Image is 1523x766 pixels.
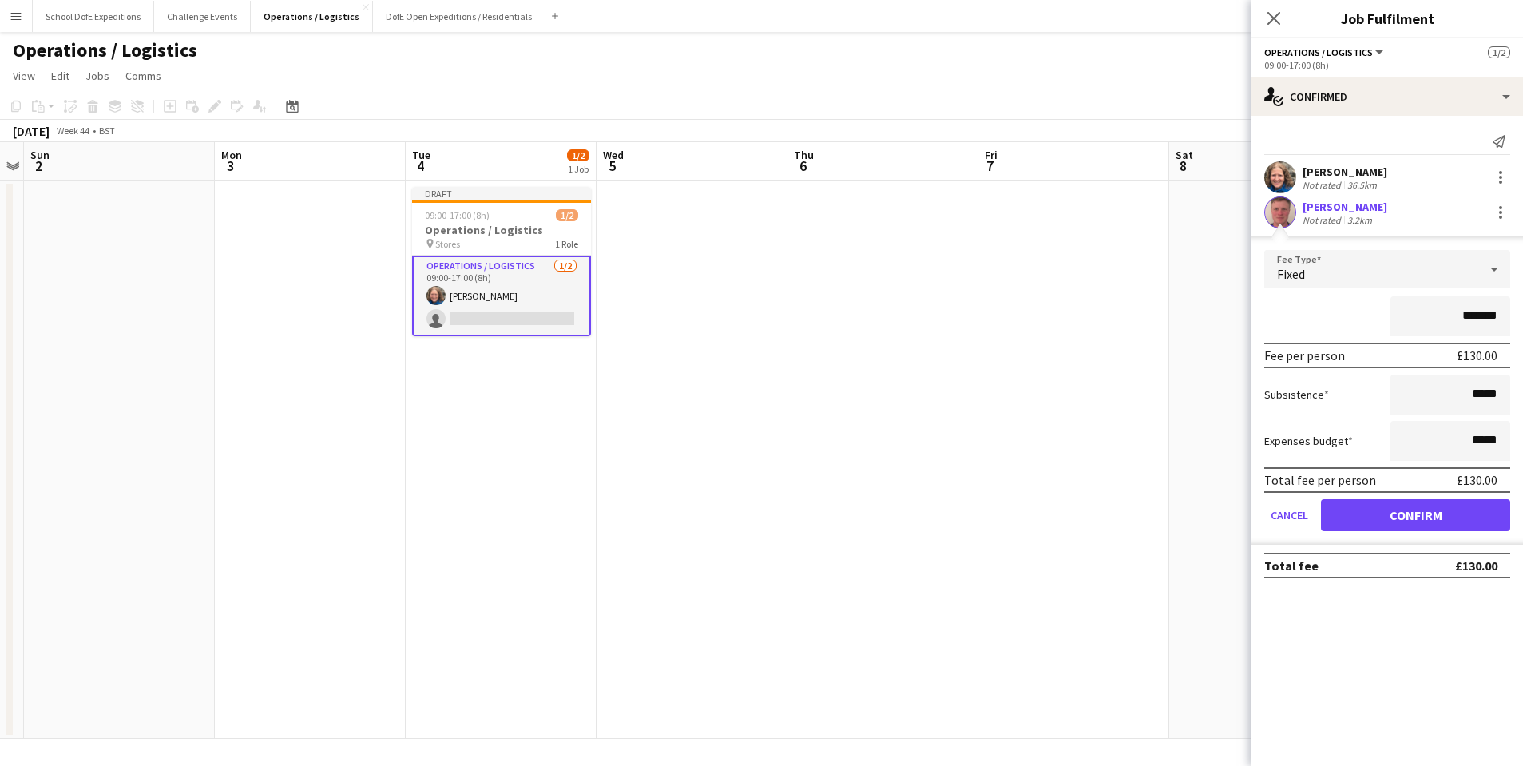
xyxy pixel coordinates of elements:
label: Subsistence [1264,387,1329,402]
div: Draft [412,187,591,200]
h1: Operations / Logistics [13,38,197,62]
span: Edit [51,69,69,83]
span: 3 [219,157,242,175]
span: Tue [412,148,430,162]
span: View [13,69,35,83]
span: Operations / Logistics [1264,46,1373,58]
div: £130.00 [1457,347,1497,363]
a: View [6,65,42,86]
div: 1 Job [568,163,589,175]
div: £130.00 [1457,472,1497,488]
span: 1 Role [555,238,578,250]
app-card-role: Operations / Logistics1/209:00-17:00 (8h)[PERSON_NAME] [412,256,591,336]
span: 1/2 [556,209,578,221]
div: 36.5km [1344,179,1380,191]
span: Sun [30,148,50,162]
div: 3.2km [1344,214,1375,226]
span: 7 [982,157,997,175]
button: School DofE Expeditions [33,1,154,32]
button: Cancel [1264,499,1315,531]
span: Fixed [1277,266,1305,282]
div: Confirmed [1251,77,1523,116]
span: 2 [28,157,50,175]
span: 5 [601,157,624,175]
a: Comms [119,65,168,86]
span: 4 [410,157,430,175]
div: Not rated [1303,179,1344,191]
span: Comms [125,69,161,83]
span: Mon [221,148,242,162]
button: Confirm [1321,499,1510,531]
div: Total fee per person [1264,472,1376,488]
div: Not rated [1303,214,1344,226]
h3: Operations / Logistics [412,223,591,237]
div: BST [99,125,115,137]
div: [DATE] [13,123,50,139]
h3: Job Fulfilment [1251,8,1523,29]
span: 8 [1173,157,1193,175]
span: Sat [1176,148,1193,162]
button: Operations / Logistics [251,1,373,32]
span: 1/2 [1488,46,1510,58]
div: [PERSON_NAME] [1303,200,1387,214]
div: Fee per person [1264,347,1345,363]
span: 1/2 [567,149,589,161]
span: Jobs [85,69,109,83]
button: Operations / Logistics [1264,46,1386,58]
button: Challenge Events [154,1,251,32]
span: Fri [985,148,997,162]
div: Total fee [1264,558,1319,574]
app-job-card: Draft09:00-17:00 (8h)1/2Operations / Logistics Stores1 RoleOperations / Logistics1/209:00-17:00 (... [412,187,591,336]
span: 09:00-17:00 (8h) [425,209,490,221]
a: Jobs [79,65,116,86]
span: 6 [791,157,814,175]
span: Thu [794,148,814,162]
button: DofE Open Expeditions / Residentials [373,1,545,32]
span: Week 44 [53,125,93,137]
span: Stores [435,238,460,250]
label: Expenses budget [1264,434,1353,448]
a: Edit [45,65,76,86]
div: £130.00 [1455,558,1497,574]
span: Wed [603,148,624,162]
div: [PERSON_NAME] [1303,165,1387,179]
div: 09:00-17:00 (8h) [1264,59,1510,71]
